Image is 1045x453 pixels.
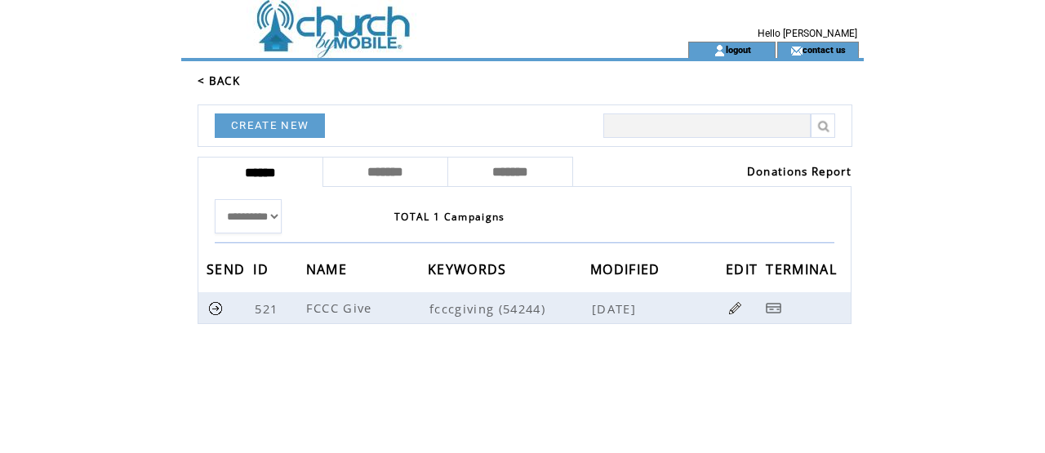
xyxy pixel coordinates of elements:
span: EDIT [726,256,762,286]
a: ID [253,264,273,273]
a: CREATE NEW [215,113,325,138]
span: Hello [PERSON_NAME] [758,28,857,39]
a: MODIFIED [590,264,665,273]
span: NAME [306,256,351,286]
span: ID [253,256,273,286]
a: Donations Report [747,164,852,179]
span: TERMINAL [766,256,841,286]
a: logout [726,44,751,55]
a: NAME [306,264,351,273]
span: SEND [207,256,249,286]
img: account_icon.gif [714,44,726,57]
span: FCCC Give [306,300,376,316]
span: fcccgiving (54244) [429,300,589,317]
a: < BACK [198,73,240,88]
span: MODIFIED [590,256,665,286]
a: contact us [803,44,846,55]
img: contact_us_icon.gif [790,44,803,57]
span: TOTAL 1 Campaigns [394,210,505,224]
span: 521 [255,300,282,317]
a: KEYWORDS [428,264,511,273]
span: KEYWORDS [428,256,511,286]
span: [DATE] [592,300,640,317]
